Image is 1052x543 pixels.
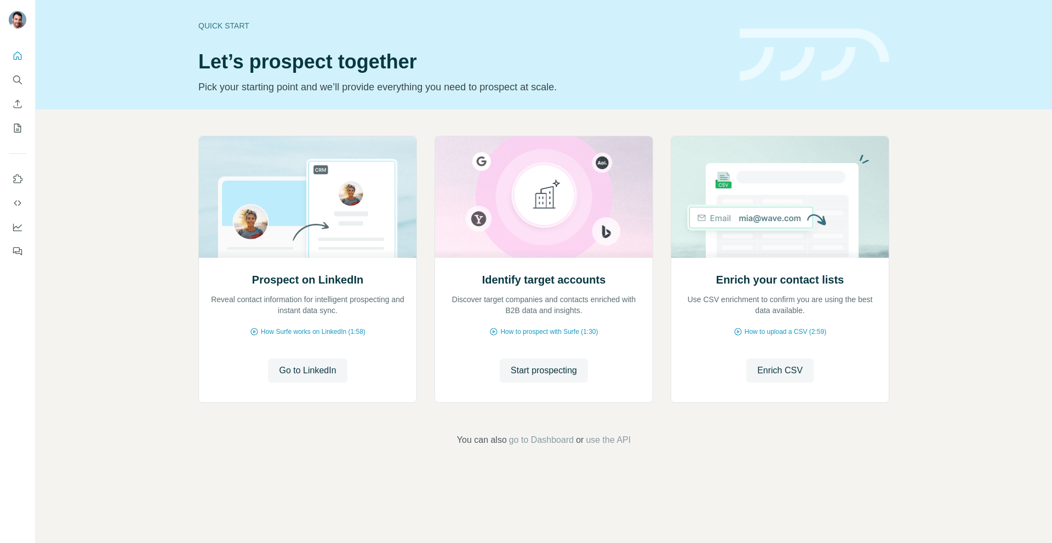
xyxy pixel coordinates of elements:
button: Go to LinkedIn [268,359,347,383]
button: Quick start [9,46,26,66]
img: banner [740,28,889,82]
p: Pick your starting point and we’ll provide everything you need to prospect at scale. [198,79,727,95]
img: Identify target accounts [434,136,653,258]
button: Feedback [9,241,26,261]
span: You can also [457,434,507,447]
h2: Identify target accounts [482,272,606,287]
img: Enrich your contact lists [671,136,889,258]
button: Use Surfe API [9,193,26,213]
p: Discover target companies and contacts enriched with B2B data and insights. [446,294,642,316]
p: Reveal contact information for intelligent prospecting and instant data sync. [210,294,405,316]
button: go to Dashboard [509,434,574,447]
p: Use CSV enrichment to confirm you are using the best data available. [682,294,878,316]
button: Search [9,70,26,90]
span: How to upload a CSV (2:59) [745,327,826,337]
span: or [576,434,584,447]
button: Start prospecting [500,359,588,383]
div: Quick start [198,20,727,31]
h1: Let’s prospect together [198,51,727,73]
button: Use Surfe on LinkedIn [9,169,26,189]
span: Go to LinkedIn [279,364,336,377]
span: Start prospecting [511,364,577,377]
button: use the API [586,434,631,447]
button: Enrich CSV [9,94,26,114]
button: My lists [9,118,26,138]
span: How Surfe works on LinkedIn (1:58) [261,327,365,337]
h2: Prospect on LinkedIn [252,272,363,287]
span: Enrich CSV [757,364,803,377]
button: Enrich CSV [746,359,814,383]
button: Dashboard [9,217,26,237]
img: Avatar [9,11,26,28]
span: How to prospect with Surfe (1:30) [500,327,598,337]
h2: Enrich your contact lists [716,272,844,287]
img: Prospect on LinkedIn [198,136,417,258]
